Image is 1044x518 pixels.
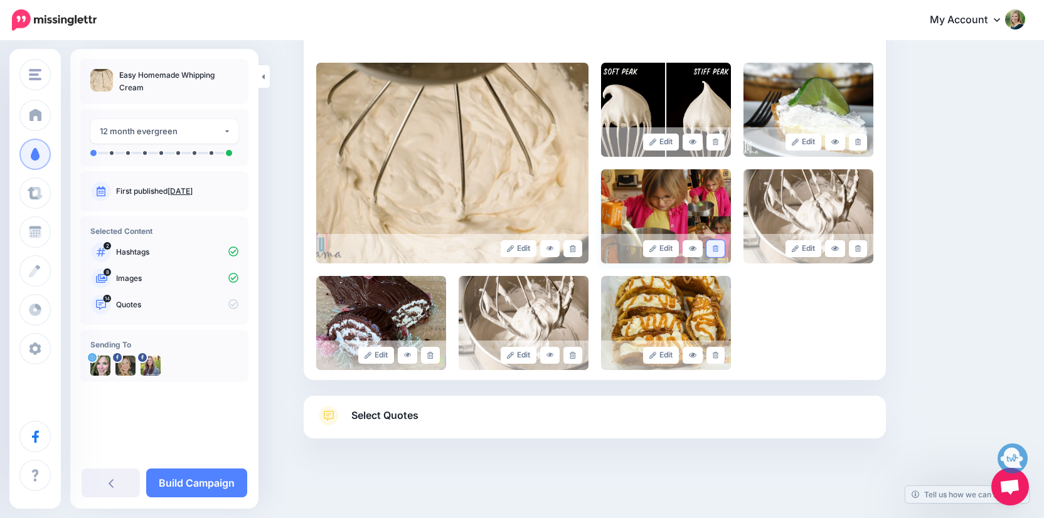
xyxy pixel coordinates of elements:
a: Select Quotes [316,406,873,438]
a: Edit [786,240,821,257]
img: Missinglettr [12,9,97,31]
span: 14 [104,295,112,302]
p: Quotes [116,299,238,310]
img: 63437544f45966b03a75504749b3a239_large.jpg [316,276,446,370]
img: dc612129220e721f7075d8c5d83b9379_large.jpg [601,169,731,263]
div: Open chat [991,468,1029,505]
a: My Account [917,5,1025,36]
a: Edit [643,134,679,151]
p: Hashtags [116,246,238,258]
a: Edit [786,134,821,151]
span: 2 [104,242,111,250]
img: 43439542229e259e8d69c7f074885f42_large.jpg [459,276,589,370]
img: 2cce1067bc23096deee128729fa8339a_large.jpg [316,63,589,263]
a: Edit [358,347,394,364]
div: 12 month evergreen [100,124,223,139]
a: Edit [501,347,536,364]
span: 8 [104,268,111,276]
span: Select Quotes [351,407,418,424]
img: 2cce1067bc23096deee128729fa8339a_thumb.jpg [90,69,113,92]
a: Edit [643,347,679,364]
img: 1f790c68411449c968b77989cd4f9b0a_large.jpg [743,169,873,263]
img: f057936d94d5bd33a5ba77830d5c9521_large.jpg [601,63,731,157]
h4: Selected Content [90,226,238,236]
button: 12 month evergreen [90,119,238,144]
p: Easy Homemade Whipping Cream [119,69,238,94]
p: First published [116,186,238,197]
img: Cidu7iYM-6280.jpg [90,356,110,376]
a: Edit [643,240,679,257]
img: 293190005_567225781732108_4255238551469198132_n-bsa109236.jpg [115,356,136,376]
a: Tell us how we can improve [905,486,1029,503]
h4: Sending To [90,340,238,349]
img: 148275965_268396234649312_50210864477919784_n-bsa145185.jpg [141,356,161,376]
a: [DATE] [168,186,193,196]
img: menu.png [29,69,41,80]
a: Edit [501,240,536,257]
img: 05a1dfaa08fb8c415707a23fafc9965b_large.jpg [743,63,873,157]
p: Images [116,273,238,284]
img: a9411b4670ff6f94a307682e8aa2944e_large.jpg [601,276,731,370]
